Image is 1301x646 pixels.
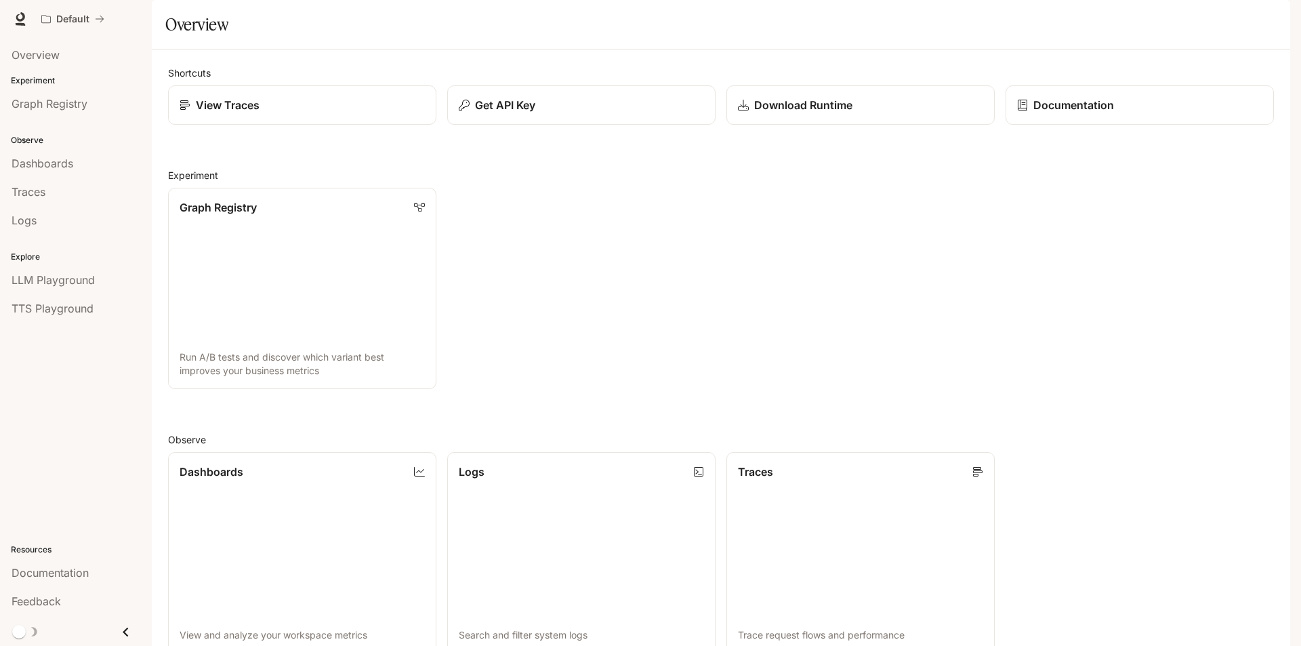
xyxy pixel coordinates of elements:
[168,188,436,389] a: Graph RegistryRun A/B tests and discover which variant best improves your business metrics
[165,11,228,38] h1: Overview
[168,432,1274,447] h2: Observe
[1033,97,1114,113] p: Documentation
[447,85,716,125] button: Get API Key
[738,464,773,480] p: Traces
[459,628,704,642] p: Search and filter system logs
[168,85,436,125] a: View Traces
[180,628,425,642] p: View and analyze your workspace metrics
[180,350,425,378] p: Run A/B tests and discover which variant best improves your business metrics
[196,97,260,113] p: View Traces
[180,464,243,480] p: Dashboards
[56,14,89,25] p: Default
[1006,85,1274,125] a: Documentation
[168,168,1274,182] h2: Experiment
[754,97,852,113] p: Download Runtime
[180,199,257,216] p: Graph Registry
[35,5,110,33] button: All workspaces
[168,66,1274,80] h2: Shortcuts
[459,464,484,480] p: Logs
[475,97,535,113] p: Get API Key
[738,628,983,642] p: Trace request flows and performance
[726,85,995,125] a: Download Runtime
